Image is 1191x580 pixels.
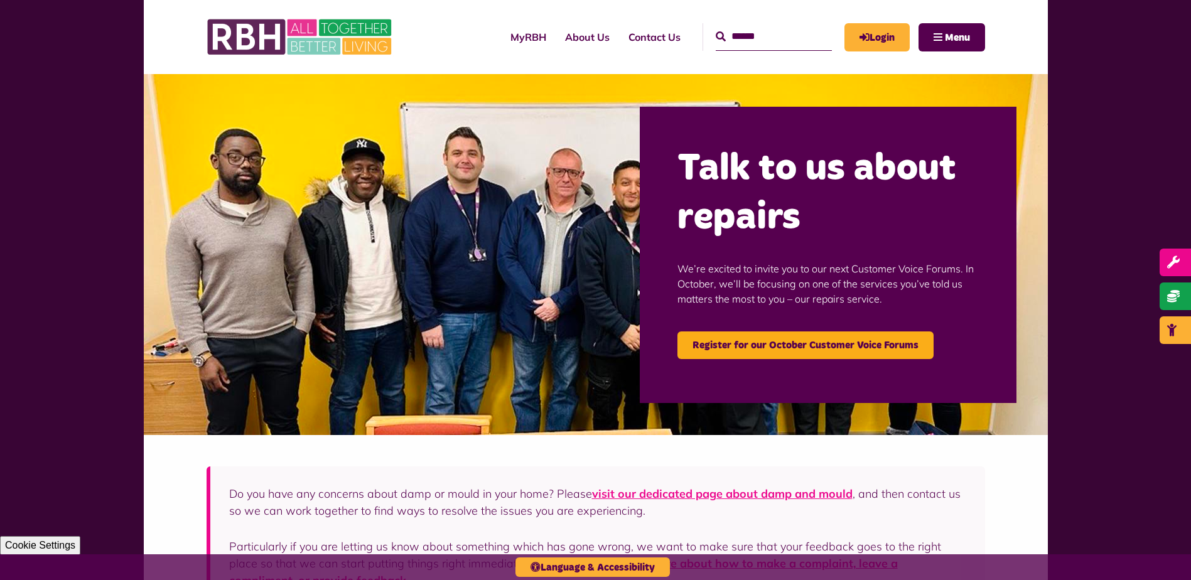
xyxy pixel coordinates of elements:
p: We’re excited to invite you to our next Customer Voice Forums. In October, we’ll be focusing on o... [677,242,979,325]
img: RBH [207,13,395,62]
button: Navigation [919,23,985,51]
a: Register for our October Customer Voice Forums [677,331,934,359]
span: Menu [945,33,970,43]
button: Language & Accessibility [515,557,670,577]
a: Contact Us [619,20,690,54]
a: About Us [556,20,619,54]
img: Group photo of customers and colleagues at the Lighthouse Project [144,74,1048,435]
a: MyRBH [501,20,556,54]
a: MyRBH [844,23,910,51]
a: visit our dedicated page about damp and mould [592,486,853,501]
h2: Talk to us about repairs [677,144,979,242]
p: Do you have any concerns about damp or mould in your home? Please , and then contact us so we can... [229,485,966,519]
